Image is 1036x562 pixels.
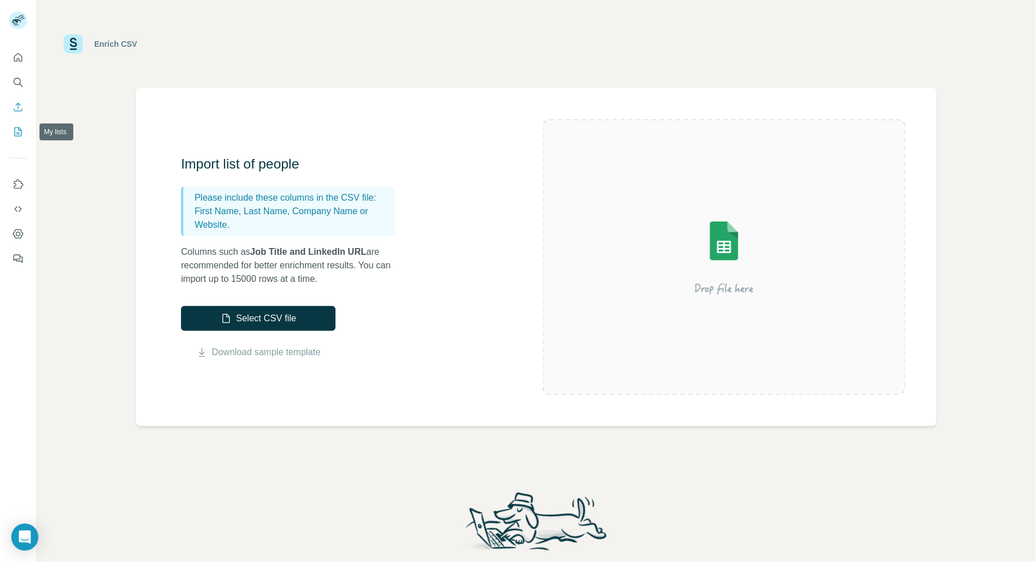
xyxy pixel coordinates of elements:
p: Columns such as are recommended for better enrichment results. You can import up to 15000 rows at... [181,245,407,286]
img: Surfe Illustration - Drop file here or select below [623,189,826,325]
div: Open Intercom Messenger [11,524,38,551]
img: Surfe Mascot Illustration [455,489,618,561]
button: Select CSV file [181,306,336,331]
button: Use Surfe API [9,199,27,219]
img: Surfe Logo [64,34,83,54]
button: Search [9,72,27,92]
button: Feedback [9,249,27,269]
h3: Import list of people [181,155,407,173]
span: Job Title and LinkedIn URL [250,247,367,256]
p: First Name, Last Name, Company Name or Website. [195,205,391,232]
button: Use Surfe on LinkedIn [9,174,27,194]
button: Dashboard [9,224,27,244]
div: Enrich CSV [94,38,137,50]
p: Please include these columns in the CSV file: [195,191,391,205]
button: Enrich CSV [9,97,27,117]
button: Quick start [9,47,27,68]
button: Download sample template [181,346,336,359]
a: Download sample template [212,346,321,359]
button: My lists [9,122,27,142]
